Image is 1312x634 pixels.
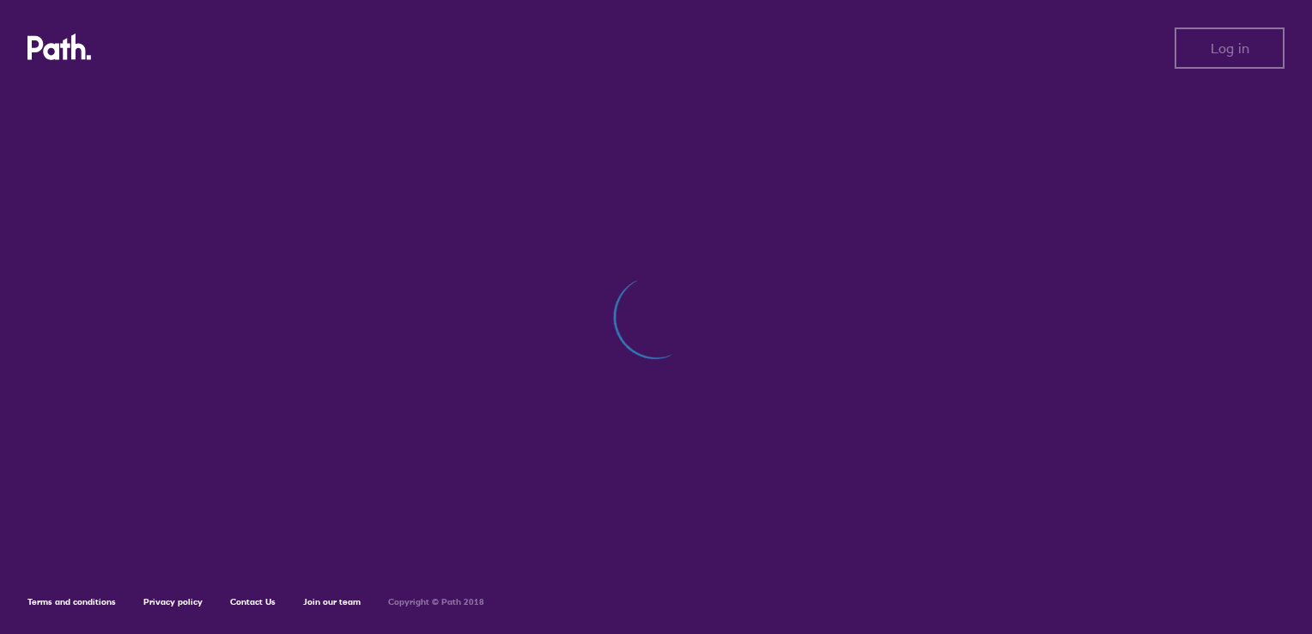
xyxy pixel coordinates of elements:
button: Log in [1175,27,1285,69]
span: Log in [1211,40,1249,56]
a: Terms and conditions [27,596,116,607]
h6: Copyright © Path 2018 [388,597,484,607]
a: Join our team [303,596,361,607]
a: Privacy policy [143,596,203,607]
a: Contact Us [230,596,276,607]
